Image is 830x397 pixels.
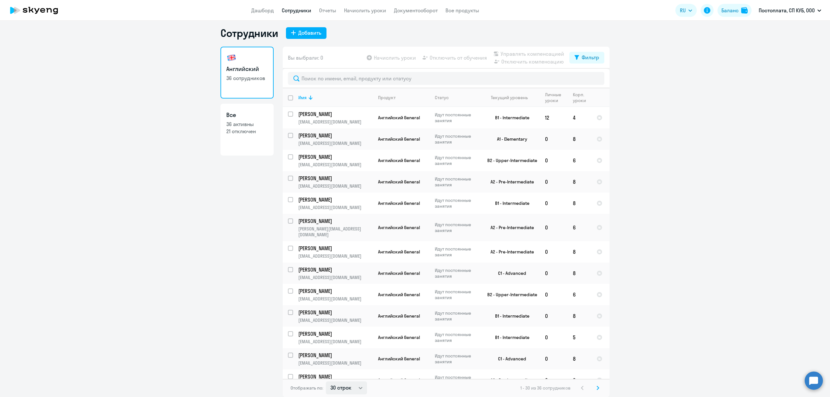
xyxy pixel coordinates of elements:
[540,128,568,150] td: 0
[298,153,372,160] p: [PERSON_NAME]
[480,305,540,327] td: B1 - Intermediate
[540,284,568,305] td: 0
[568,348,591,369] td: 8
[226,128,268,135] p: 21 отключен
[378,270,420,276] span: Английский General
[290,385,323,391] span: Отображать по:
[435,289,479,300] p: Идут постоянные занятия
[520,385,571,391] span: 1 - 30 из 36 сотрудников
[480,348,540,369] td: C1 - Advanced
[298,339,373,344] p: [EMAIL_ADDRESS][DOMAIN_NAME]
[298,111,372,118] p: [PERSON_NAME]
[298,352,373,359] a: [PERSON_NAME]
[540,327,568,348] td: 0
[378,136,420,142] span: Английский General
[480,241,540,263] td: A2 - Pre-Intermediate
[480,214,540,241] td: A2 - Pre-Intermediate
[298,226,373,238] p: [PERSON_NAME][EMAIL_ADDRESS][DOMAIN_NAME]
[755,3,824,18] button: Постоплата, СП КУБ, ООО
[298,253,373,259] p: [EMAIL_ADDRESS][DOMAIN_NAME]
[480,171,540,193] td: A2 - Pre-Intermediate
[298,95,373,100] div: Имя
[282,7,311,14] a: Сотрудники
[298,175,372,182] p: [PERSON_NAME]
[226,111,268,119] h3: Все
[298,217,373,225] a: [PERSON_NAME]
[298,204,373,210] p: [EMAIL_ADDRESS][DOMAIN_NAME]
[435,176,479,188] p: Идут постоянные занятия
[485,95,539,100] div: Текущий уровень
[298,266,372,273] p: [PERSON_NAME]
[378,334,420,340] span: Английский General
[568,171,591,193] td: 8
[540,150,568,171] td: 0
[251,7,274,14] a: Дашборд
[435,95,449,100] div: Статус
[298,111,373,118] a: [PERSON_NAME]
[717,4,752,17] button: Балансbalance
[568,193,591,214] td: 8
[378,200,420,206] span: Английский General
[288,72,604,85] input: Поиск по имени, email, продукту или статусу
[298,175,373,182] a: [PERSON_NAME]
[298,245,373,252] a: [PERSON_NAME]
[445,7,479,14] a: Все продукты
[394,7,438,14] a: Документооборот
[540,348,568,369] td: 0
[568,107,591,128] td: 4
[480,263,540,284] td: C1 - Advanced
[298,266,373,273] a: [PERSON_NAME]
[344,7,386,14] a: Начислить уроки
[721,6,739,14] div: Баланс
[568,369,591,391] td: 8
[540,171,568,193] td: 0
[298,95,307,100] div: Имя
[298,153,373,160] a: [PERSON_NAME]
[226,75,268,82] p: 36 сотрудников
[298,352,372,359] p: [PERSON_NAME]
[378,115,420,121] span: Английский General
[480,107,540,128] td: B1 - Intermediate
[298,309,372,316] p: [PERSON_NAME]
[298,196,372,203] p: [PERSON_NAME]
[286,27,326,39] button: Добавить
[298,287,372,295] p: [PERSON_NAME]
[298,373,373,380] a: [PERSON_NAME]
[573,92,587,103] div: Корп. уроки
[568,305,591,327] td: 8
[540,369,568,391] td: 0
[545,92,567,103] div: Личные уроки
[378,292,420,298] span: Английский General
[540,107,568,128] td: 12
[480,284,540,305] td: B2 - Upper-Intermediate
[298,330,373,337] a: [PERSON_NAME]
[319,7,336,14] a: Отчеты
[435,310,479,322] p: Идут постоянные занятия
[220,47,274,99] a: Английский36 сотрудников
[298,373,372,380] p: [PERSON_NAME]
[435,112,479,123] p: Идут постоянные занятия
[226,121,268,128] p: 36 активны
[298,330,372,337] p: [PERSON_NAME]
[568,327,591,348] td: 5
[680,6,686,14] span: RU
[675,4,697,17] button: RU
[220,104,274,156] a: Все36 активны21 отключен
[435,222,479,233] p: Идут постоянные занятия
[378,95,429,100] div: Продукт
[298,29,321,37] div: Добавить
[540,214,568,241] td: 0
[378,313,420,319] span: Английский General
[298,162,373,168] p: [EMAIL_ADDRESS][DOMAIN_NAME]
[378,225,420,230] span: Английский General
[226,53,237,63] img: english
[378,158,420,163] span: Английский General
[540,193,568,214] td: 0
[545,92,563,103] div: Личные уроки
[480,327,540,348] td: B1 - Intermediate
[435,133,479,145] p: Идут постоянные занятия
[298,196,373,203] a: [PERSON_NAME]
[435,246,479,258] p: Идут постоянные занятия
[480,128,540,150] td: A1 - Elementary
